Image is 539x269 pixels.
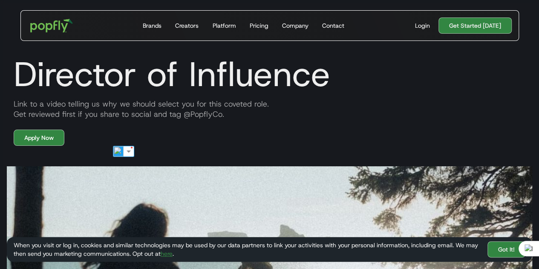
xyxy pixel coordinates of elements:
a: Platform [209,11,239,40]
div: Platform [212,21,236,30]
a: Company [278,11,311,40]
div: Link to a video telling us why we should select you for this coveted role. Get reviewed first if ... [7,99,532,119]
div: Creators [175,21,199,30]
a: Get Started [DATE] [438,17,512,34]
a: home [24,13,79,38]
a: Brands [139,11,165,40]
a: Creators [172,11,202,40]
a: Contact [318,11,347,40]
div: Login [415,21,430,30]
div: Company [282,21,308,30]
div: When you visit or log in, cookies and similar technologies may be used by our data partners to li... [14,241,481,258]
h1: Director of Influence [7,54,532,95]
a: Got It! [487,241,525,257]
a: Login [412,21,433,30]
a: Apply Now [14,130,64,146]
div: Brands [143,21,161,30]
a: here [161,250,173,257]
a: Pricing [246,11,271,40]
div: Pricing [249,21,268,30]
div: Contact [322,21,344,30]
